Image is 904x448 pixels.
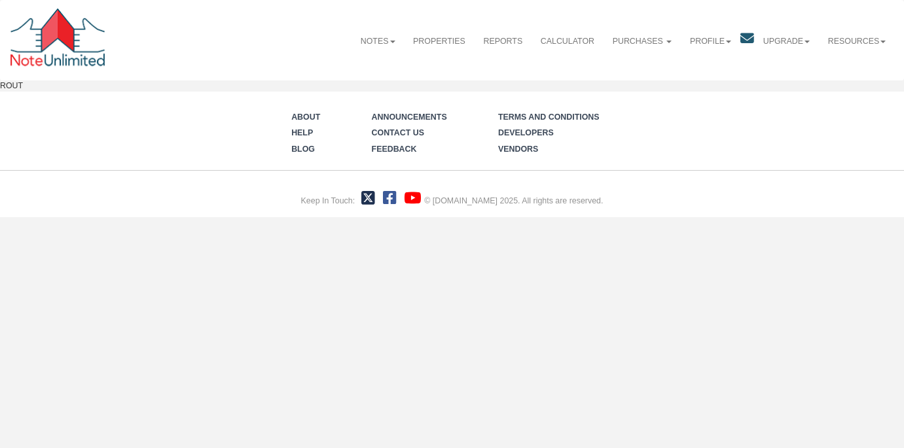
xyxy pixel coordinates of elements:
[404,26,474,57] a: Properties
[352,26,404,57] a: Notes
[372,128,424,137] a: Contact Us
[291,112,320,122] a: About
[291,145,315,154] a: Blog
[819,26,895,57] a: Resources
[604,26,681,57] a: Purchases
[424,196,603,207] div: © [DOMAIN_NAME] 2025. All rights are reserved.
[681,26,740,57] a: Profile
[301,196,355,207] div: Keep In Touch:
[498,128,554,137] a: Developers
[498,145,538,154] a: Vendors
[475,26,532,57] a: Reports
[498,112,600,122] a: Terms and Conditions
[372,145,417,154] a: Feedback
[291,128,313,137] a: Help
[754,26,819,57] a: Upgrade
[372,112,447,122] a: Announcements
[532,26,604,57] a: Calculator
